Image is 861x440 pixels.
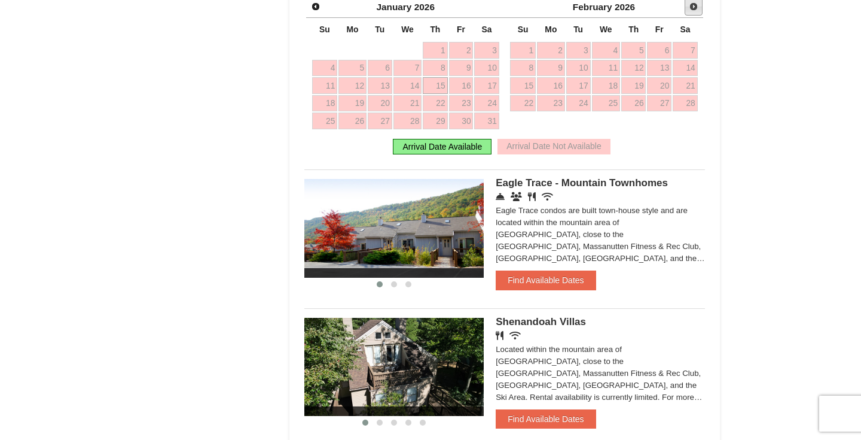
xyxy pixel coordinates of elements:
a: 4 [592,42,621,59]
a: 22 [423,95,447,112]
span: Saturday [680,25,690,34]
a: 27 [368,113,392,129]
span: Thursday [430,25,440,34]
a: 11 [312,77,338,94]
a: 20 [368,95,392,112]
a: 1 [510,42,536,59]
a: 23 [537,95,565,112]
span: Eagle Trace - Mountain Townhomes [496,177,668,189]
a: 1 [423,42,447,59]
a: 19 [338,95,367,112]
a: 12 [338,77,367,94]
a: 21 [393,95,422,112]
a: 6 [647,42,671,59]
a: 16 [537,77,565,94]
a: 8 [510,60,536,77]
a: 9 [537,60,565,77]
span: 2026 [615,2,635,12]
span: Prev [311,2,320,11]
div: Eagle Trace condos are built town-house style and are located within the mountain area of [GEOGRA... [496,205,705,265]
a: 13 [368,77,392,94]
a: 24 [566,95,591,112]
a: 4 [312,60,338,77]
a: 11 [592,60,621,77]
a: 15 [510,77,536,94]
a: 27 [647,95,671,112]
a: 28 [673,95,697,112]
a: 10 [474,60,499,77]
a: 7 [673,42,697,59]
a: 9 [449,60,474,77]
a: 18 [592,77,621,94]
a: 20 [647,77,671,94]
a: 22 [510,95,536,112]
a: 30 [449,113,474,129]
a: 28 [393,113,422,129]
a: 19 [621,77,646,94]
a: 6 [368,60,392,77]
span: Friday [655,25,664,34]
a: 3 [474,42,499,59]
span: Tuesday [573,25,583,34]
span: Shenandoah Villas [496,316,586,327]
span: Tuesday [375,25,384,34]
span: Monday [347,25,359,34]
span: Wednesday [600,25,612,34]
a: 3 [566,42,591,59]
span: Sunday [518,25,529,34]
a: 25 [312,113,338,129]
span: Sunday [319,25,330,34]
div: Located within the mountain area of [GEOGRAPHIC_DATA], close to the [GEOGRAPHIC_DATA], Massanutte... [496,344,705,403]
a: 18 [312,95,338,112]
a: 8 [423,60,447,77]
i: Wireless Internet (free) [509,331,521,340]
i: Wireless Internet (free) [542,192,553,201]
button: Find Available Dates [496,271,596,290]
a: 31 [474,113,499,129]
span: Saturday [482,25,492,34]
a: 26 [621,95,646,112]
a: 26 [338,113,367,129]
a: 5 [621,42,646,59]
a: 12 [621,60,646,77]
a: 23 [449,95,474,112]
span: Thursday [628,25,639,34]
i: Restaurant [496,331,503,340]
a: 14 [673,60,697,77]
a: 21 [673,77,697,94]
a: 10 [566,60,591,77]
i: Concierge Desk [496,192,505,201]
div: Arrival Date Available [393,139,491,154]
a: 2 [449,42,474,59]
button: Find Available Dates [496,409,596,429]
a: 24 [474,95,499,112]
a: 25 [592,95,621,112]
a: 7 [393,60,422,77]
span: Wednesday [401,25,414,34]
a: 13 [647,60,671,77]
a: 5 [338,60,367,77]
a: 14 [393,77,422,94]
span: 2026 [414,2,435,12]
i: Restaurant [528,192,536,201]
span: February [573,2,612,12]
div: Arrival Date Not Available [497,139,610,154]
a: 15 [423,77,447,94]
a: 17 [474,77,499,94]
a: 16 [449,77,474,94]
a: 17 [566,77,591,94]
span: Friday [457,25,465,34]
span: Monday [545,25,557,34]
a: 2 [537,42,565,59]
a: 29 [423,113,447,129]
i: Conference Facilities [511,192,522,201]
span: January [376,2,411,12]
span: Next [689,2,698,11]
